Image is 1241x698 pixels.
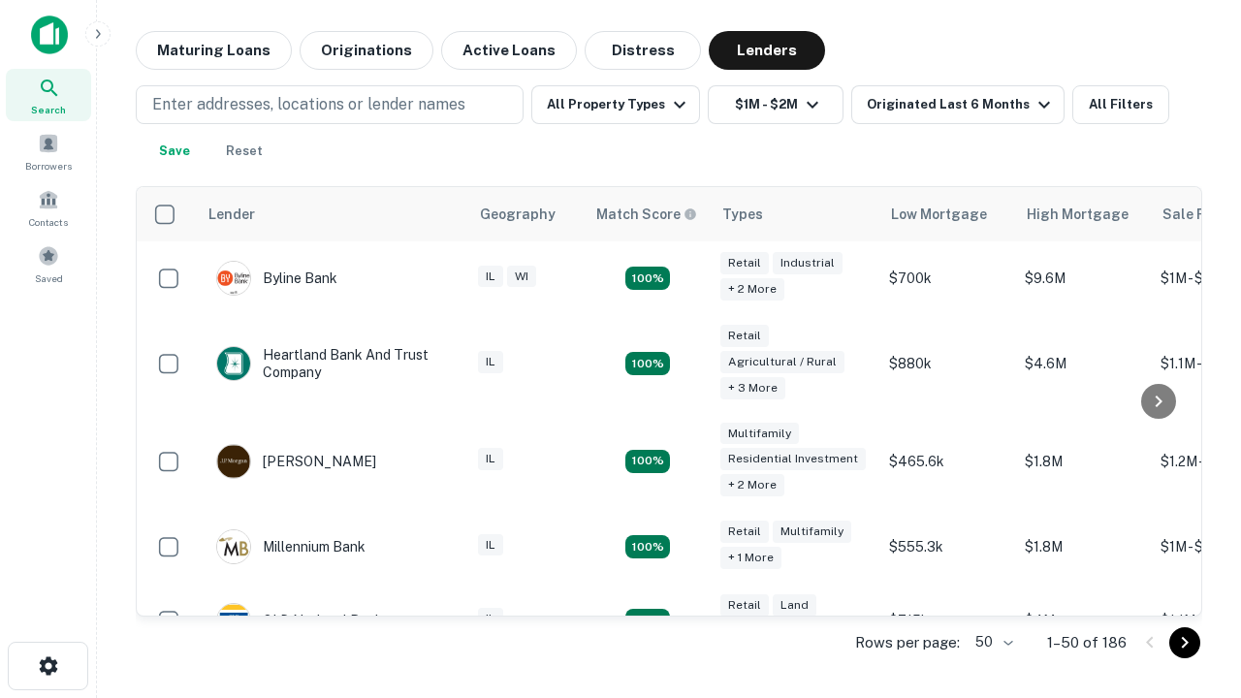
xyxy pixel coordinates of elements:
div: Retail [720,252,769,274]
button: Distress [585,31,701,70]
p: Enter addresses, locations or lender names [152,93,465,116]
th: Geography [468,187,585,241]
td: $4.6M [1015,315,1151,413]
a: Contacts [6,181,91,234]
th: Low Mortgage [879,187,1015,241]
iframe: Chat Widget [1144,543,1241,636]
div: Byline Bank [216,261,337,296]
div: Retail [720,325,769,347]
div: Matching Properties: 21, hasApolloMatch: undefined [625,267,670,290]
div: Matching Properties: 16, hasApolloMatch: undefined [625,535,670,558]
div: Multifamily [773,521,851,543]
div: + 2 more [720,474,784,496]
span: Borrowers [25,158,72,174]
span: Search [31,102,66,117]
div: Industrial [773,252,843,274]
div: Originated Last 6 Months [867,93,1056,116]
th: Types [711,187,879,241]
a: Borrowers [6,125,91,177]
button: Save your search to get updates of matches that match your search criteria. [143,132,206,171]
div: High Mortgage [1027,203,1129,226]
button: Go to next page [1169,627,1200,658]
td: $1.8M [1015,413,1151,511]
button: Maturing Loans [136,31,292,70]
td: $715k [879,584,1015,657]
td: $9.6M [1015,241,1151,315]
div: Residential Investment [720,448,866,470]
p: Rows per page: [855,631,960,654]
td: $880k [879,315,1015,413]
th: High Mortgage [1015,187,1151,241]
img: picture [217,262,250,295]
span: Saved [35,270,63,286]
div: Retail [720,594,769,617]
button: Enter addresses, locations or lender names [136,85,524,124]
div: + 1 more [720,547,781,569]
img: capitalize-icon.png [31,16,68,54]
button: Originations [300,31,433,70]
h6: Match Score [596,204,693,225]
div: [PERSON_NAME] [216,444,376,479]
div: Matching Properties: 27, hasApolloMatch: undefined [625,450,670,473]
td: $555.3k [879,510,1015,584]
div: WI [507,266,536,288]
div: IL [478,351,503,373]
td: $1.8M [1015,510,1151,584]
div: Land [773,594,816,617]
div: IL [478,266,503,288]
img: picture [217,445,250,478]
a: Search [6,69,91,121]
td: $700k [879,241,1015,315]
div: IL [478,448,503,470]
button: Active Loans [441,31,577,70]
img: picture [217,530,250,563]
span: Contacts [29,214,68,230]
div: Retail [720,521,769,543]
td: $465.6k [879,413,1015,511]
button: Reset [213,132,275,171]
div: Lender [208,203,255,226]
div: Capitalize uses an advanced AI algorithm to match your search with the best lender. The match sco... [596,204,697,225]
th: Lender [197,187,468,241]
div: Heartland Bank And Trust Company [216,346,449,381]
div: + 2 more [720,278,784,301]
div: Matching Properties: 18, hasApolloMatch: undefined [625,609,670,632]
div: IL [478,534,503,556]
button: $1M - $2M [708,85,843,124]
div: Geography [480,203,556,226]
div: Low Mortgage [891,203,987,226]
div: OLD National Bank [216,603,383,638]
button: All Filters [1072,85,1169,124]
div: + 3 more [720,377,785,399]
img: picture [217,604,250,637]
button: Originated Last 6 Months [851,85,1065,124]
th: Capitalize uses an advanced AI algorithm to match your search with the best lender. The match sco... [585,187,711,241]
button: Lenders [709,31,825,70]
div: Matching Properties: 17, hasApolloMatch: undefined [625,352,670,375]
button: All Property Types [531,85,700,124]
a: Saved [6,238,91,290]
td: $4M [1015,584,1151,657]
div: Multifamily [720,423,799,445]
div: Millennium Bank [216,529,366,564]
div: 50 [968,628,1016,656]
p: 1–50 of 186 [1047,631,1127,654]
div: Agricultural / Rural [720,351,844,373]
div: Types [722,203,763,226]
img: picture [217,347,250,380]
div: IL [478,608,503,630]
